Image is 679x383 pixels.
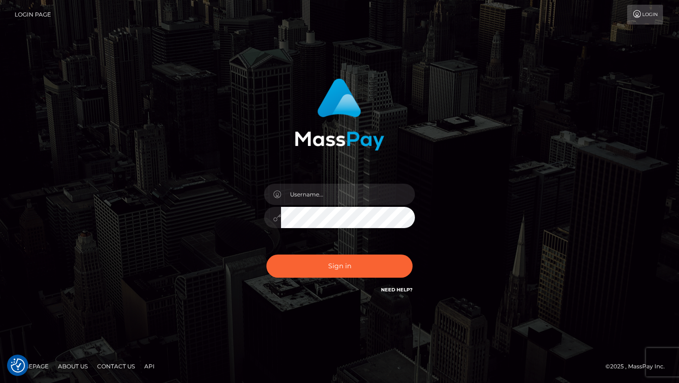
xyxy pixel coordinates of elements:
a: Contact Us [93,359,139,374]
a: Login Page [15,5,51,25]
img: MassPay Login [295,78,384,151]
input: Username... [281,184,415,205]
button: Sign in [266,255,413,278]
a: Login [627,5,663,25]
a: About Us [54,359,91,374]
button: Consent Preferences [11,358,25,373]
a: Need Help? [381,287,413,293]
div: © 2025 , MassPay Inc. [605,361,672,372]
a: API [141,359,158,374]
a: Homepage [10,359,52,374]
img: Revisit consent button [11,358,25,373]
